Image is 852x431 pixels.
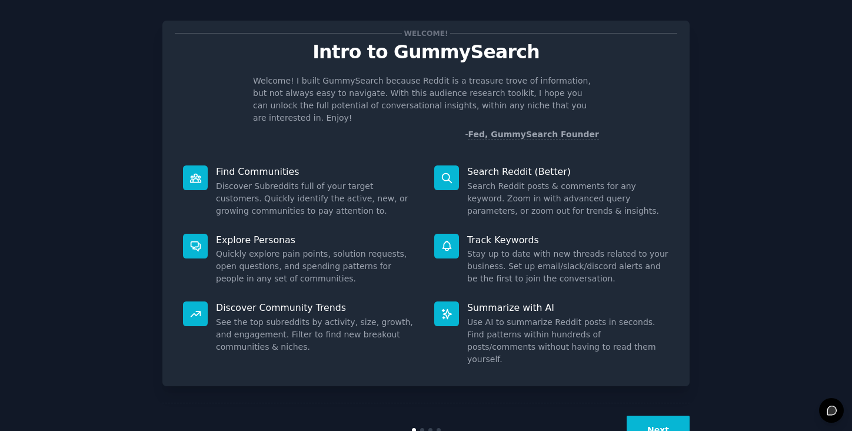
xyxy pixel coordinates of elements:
[216,234,418,246] p: Explore Personas
[175,42,677,62] p: Intro to GummySearch
[467,165,669,178] p: Search Reddit (Better)
[216,165,418,178] p: Find Communities
[467,234,669,246] p: Track Keywords
[465,128,599,141] div: -
[467,248,669,285] dd: Stay up to date with new threads related to your business. Set up email/slack/discord alerts and ...
[216,180,418,217] dd: Discover Subreddits full of your target customers. Quickly identify the active, new, or growing c...
[467,180,669,217] dd: Search Reddit posts & comments for any keyword. Zoom in with advanced query parameters, or zoom o...
[467,301,669,314] p: Summarize with AI
[216,248,418,285] dd: Quickly explore pain points, solution requests, open questions, and spending patterns for people ...
[468,130,599,140] a: Fed, GummySearch Founder
[216,301,418,314] p: Discover Community Trends
[216,316,418,353] dd: See the top subreddits by activity, size, growth, and engagement. Filter to find new breakout com...
[402,27,450,39] span: Welcome!
[467,316,669,366] dd: Use AI to summarize Reddit posts in seconds. Find patterns within hundreds of posts/comments with...
[253,75,599,124] p: Welcome! I built GummySearch because Reddit is a treasure trove of information, but not always ea...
